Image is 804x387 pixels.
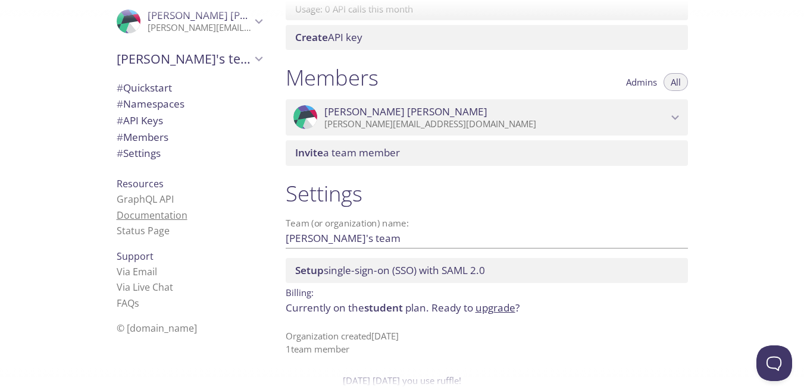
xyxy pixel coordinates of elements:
iframe: Help Scout Beacon - Open [756,345,792,381]
span: a team member [295,146,400,159]
div: Saransh Gupta [286,99,688,136]
div: Saransh's team [107,43,271,74]
p: Currently on the plan. [286,300,688,316]
span: © [DOMAIN_NAME] [117,322,197,335]
div: Invite a team member [286,140,688,165]
div: Create API Key [286,25,688,50]
span: Setup [295,263,324,277]
a: upgrade [475,301,515,314]
p: Organization created [DATE] 1 team member [286,330,688,355]
a: GraphQL API [117,193,174,206]
div: API Keys [107,112,271,129]
span: # [117,81,123,95]
button: Admins [619,73,664,91]
span: Invite [295,146,323,159]
div: Team Settings [107,145,271,162]
span: API Keys [117,114,163,127]
span: single-sign-on (SSO) with SAML 2.0 [295,263,485,277]
p: [PERSON_NAME][EMAIL_ADDRESS][DOMAIN_NAME] [148,22,251,34]
div: Saransh Gupta [107,2,271,41]
div: Namespaces [107,96,271,112]
h1: Settings [286,180,688,207]
span: # [117,97,123,111]
label: Team (or organization) name: [286,219,409,228]
span: student [364,301,403,314]
span: Namespaces [117,97,184,111]
span: Members [117,130,168,144]
span: [PERSON_NAME] [PERSON_NAME] [324,105,487,118]
span: Create [295,30,328,44]
span: s [134,297,139,310]
button: All [664,73,688,91]
span: [PERSON_NAME]'s team [117,51,251,67]
span: Ready to ? [431,301,520,314]
a: Via Live Chat [117,281,173,294]
span: Support [117,250,154,263]
p: [PERSON_NAME][EMAIL_ADDRESS][DOMAIN_NAME] [324,118,668,130]
a: Documentation [117,209,187,222]
a: Via Email [117,265,157,278]
span: # [117,130,123,144]
div: Quickstart [107,80,271,96]
h1: Members [286,64,378,91]
div: Setup SSO [286,258,688,283]
span: Quickstart [117,81,172,95]
span: Resources [117,177,164,190]
span: # [117,114,123,127]
div: Members [107,129,271,146]
p: Billing: [286,283,688,300]
a: Status Page [117,224,170,237]
span: API key [295,30,362,44]
span: # [117,146,123,160]
span: Settings [117,146,161,160]
a: FAQ [117,297,139,310]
